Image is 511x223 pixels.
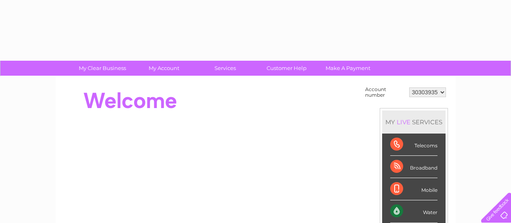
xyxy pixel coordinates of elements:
[390,178,437,200] div: Mobile
[253,61,320,76] a: Customer Help
[395,118,412,126] div: LIVE
[363,85,407,100] td: Account number
[315,61,381,76] a: Make A Payment
[390,134,437,156] div: Telecoms
[390,156,437,178] div: Broadband
[130,61,197,76] a: My Account
[192,61,259,76] a: Services
[382,110,446,134] div: MY SERVICES
[390,200,437,223] div: Water
[69,61,136,76] a: My Clear Business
